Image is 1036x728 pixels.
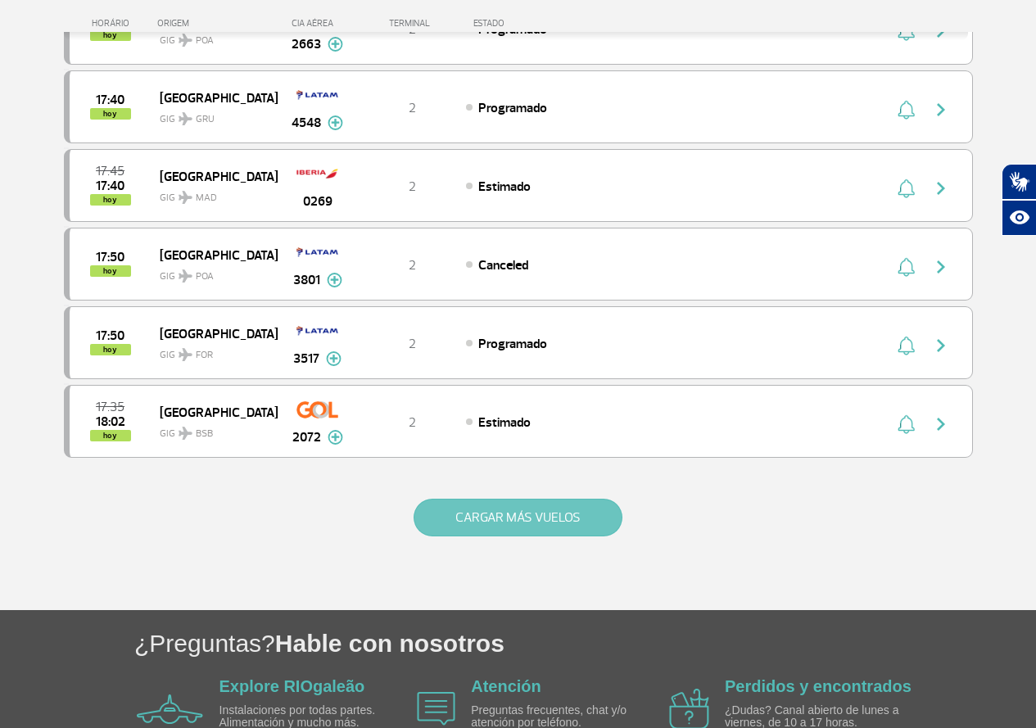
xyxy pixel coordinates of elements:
[179,34,192,47] img: destiny_airplane.svg
[478,414,531,431] span: Estimado
[292,427,321,447] span: 2072
[96,416,125,427] span: 2025-09-26 18:02:00
[196,112,215,127] span: GRU
[292,113,321,133] span: 4548
[478,179,531,195] span: Estimado
[196,348,213,363] span: FOR
[931,257,951,277] img: seta-direita-painel-voo.svg
[160,244,265,265] span: [GEOGRAPHIC_DATA]
[359,18,465,29] div: TERMINAL
[471,677,541,695] a: Atención
[409,179,416,195] span: 2
[931,179,951,198] img: seta-direita-painel-voo.svg
[90,344,131,355] span: hoy
[292,34,321,54] span: 2663
[160,103,265,127] span: GIG
[326,351,342,366] img: mais-info-painel-voo.svg
[196,191,217,206] span: MAD
[196,269,214,284] span: POA
[160,87,265,108] span: [GEOGRAPHIC_DATA]
[160,418,265,441] span: GIG
[414,499,622,536] button: CARGAR MÁS VUELOS
[160,260,265,284] span: GIG
[96,180,124,192] span: 2025-09-26 17:40:00
[898,257,915,277] img: sino-painel-voo.svg
[96,165,124,177] span: 2025-09-26 17:45:00
[293,349,319,369] span: 3517
[277,18,359,29] div: CIA AÉREA
[1002,200,1036,236] button: Abrir recursos assistivos.
[303,192,333,211] span: 0269
[160,339,265,363] span: GIG
[898,414,915,434] img: sino-painel-voo.svg
[160,165,265,187] span: [GEOGRAPHIC_DATA]
[96,94,124,106] span: 2025-09-26 17:40:00
[931,336,951,355] img: seta-direita-painel-voo.svg
[160,182,265,206] span: GIG
[478,100,547,116] span: Programado
[898,179,915,198] img: sino-painel-voo.svg
[409,100,416,116] span: 2
[898,336,915,355] img: sino-painel-voo.svg
[179,191,192,204] img: destiny_airplane.svg
[931,414,951,434] img: seta-direita-painel-voo.svg
[725,677,912,695] a: Perdidos y encontrados
[179,112,192,125] img: destiny_airplane.svg
[90,430,131,441] span: hoy
[179,269,192,283] img: destiny_airplane.svg
[96,330,124,341] span: 2025-09-26 17:50:00
[931,100,951,120] img: seta-direita-painel-voo.svg
[409,414,416,431] span: 2
[478,336,547,352] span: Programado
[134,626,1036,660] h1: ¿Preguntas?
[327,273,342,287] img: mais-info-painel-voo.svg
[157,18,277,29] div: ORIGEM
[160,401,265,423] span: [GEOGRAPHIC_DATA]
[90,265,131,277] span: hoy
[219,677,365,695] a: Explore RIOgaleão
[409,336,416,352] span: 2
[179,427,192,440] img: destiny_airplane.svg
[196,34,214,48] span: POA
[417,692,455,726] img: airplane icon
[898,100,915,120] img: sino-painel-voo.svg
[409,257,416,274] span: 2
[275,630,504,657] span: Hable con nosotros
[478,257,528,274] span: Canceled
[1002,164,1036,200] button: Abrir tradutor de língua de sinais.
[293,270,320,290] span: 3801
[328,37,343,52] img: mais-info-painel-voo.svg
[328,430,343,445] img: mais-info-painel-voo.svg
[1002,164,1036,236] div: Plugin de acessibilidade da Hand Talk.
[137,694,203,724] img: airplane icon
[465,18,599,29] div: ESTADO
[179,348,192,361] img: destiny_airplane.svg
[90,108,131,120] span: hoy
[196,427,213,441] span: BSB
[69,18,158,29] div: HORÁRIO
[328,115,343,130] img: mais-info-painel-voo.svg
[96,401,124,413] span: 2025-09-26 17:35:00
[160,323,265,344] span: [GEOGRAPHIC_DATA]
[96,251,124,263] span: 2025-09-26 17:50:00
[90,194,131,206] span: hoy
